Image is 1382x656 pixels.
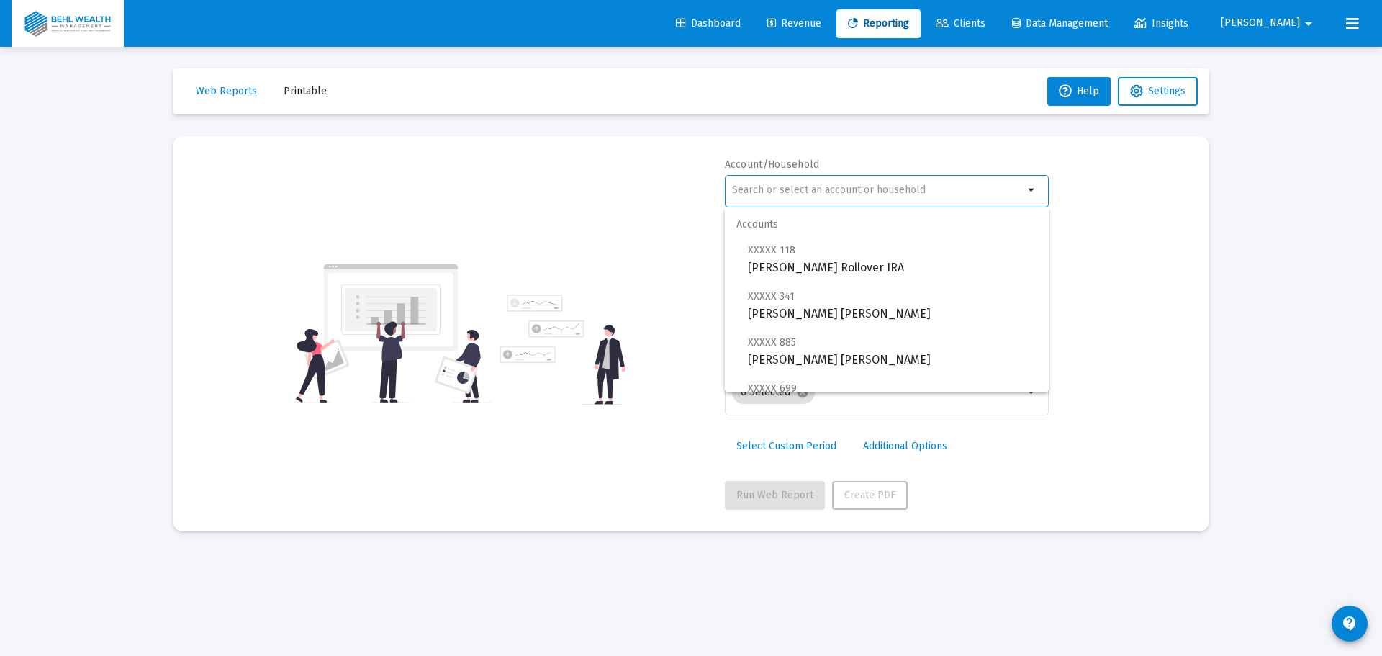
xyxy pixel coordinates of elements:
[1134,17,1188,30] span: Insights
[1221,17,1300,30] span: [PERSON_NAME]
[272,77,338,106] button: Printable
[748,241,1037,277] span: [PERSON_NAME] Rollover IRA
[863,440,947,452] span: Additional Options
[748,379,1037,415] span: [PERSON_NAME] IRA
[1024,181,1041,199] mat-icon: arrow_drop_down
[832,481,908,510] button: Create PDF
[1118,77,1198,106] button: Settings
[748,244,795,256] span: XXXXX 118
[848,17,909,30] span: Reporting
[936,17,985,30] span: Clients
[1001,9,1119,38] a: Data Management
[732,381,815,404] mat-chip: 6 Selected
[732,184,1024,196] input: Search or select an account or household
[732,378,1024,407] mat-chip-list: Selection
[748,290,795,302] span: XXXXX 341
[748,287,1037,323] span: [PERSON_NAME] [PERSON_NAME]
[1024,384,1041,401] mat-icon: arrow_drop_down
[664,9,752,38] a: Dashboard
[725,158,820,171] label: Account/Household
[1123,9,1200,38] a: Insights
[184,77,268,106] button: Web Reports
[756,9,833,38] a: Revenue
[836,9,921,38] a: Reporting
[725,481,825,510] button: Run Web Report
[736,489,813,501] span: Run Web Report
[293,262,491,405] img: reporting
[1148,85,1185,97] span: Settings
[1203,9,1334,37] button: [PERSON_NAME]
[736,440,836,452] span: Select Custom Period
[1047,77,1111,106] button: Help
[844,489,895,501] span: Create PDF
[725,207,1049,242] span: Accounts
[767,17,821,30] span: Revenue
[748,382,797,395] span: XXXXX 699
[1012,17,1108,30] span: Data Management
[748,333,1037,369] span: [PERSON_NAME] [PERSON_NAME]
[22,9,113,38] img: Dashboard
[196,85,257,97] span: Web Reports
[500,295,625,405] img: reporting-alt
[1341,615,1358,632] mat-icon: contact_support
[1300,9,1317,38] mat-icon: arrow_drop_down
[924,9,997,38] a: Clients
[284,85,327,97] span: Printable
[1059,85,1099,97] span: Help
[796,386,809,399] mat-icon: cancel
[748,336,796,349] span: XXXXX 885
[676,17,741,30] span: Dashboard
